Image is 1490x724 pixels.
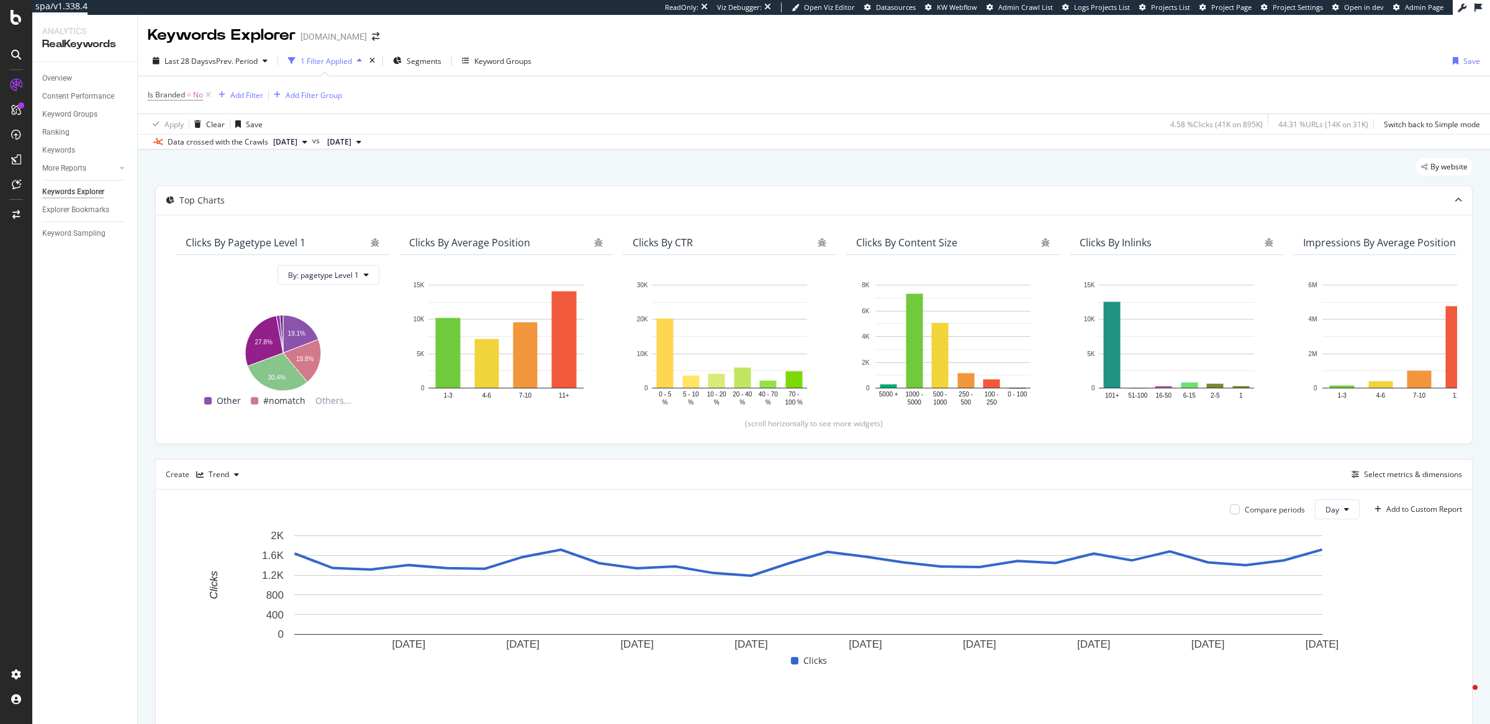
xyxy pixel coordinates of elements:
div: bug [371,238,379,247]
text: 2M [1309,351,1317,357]
text: 5000 + [879,391,898,398]
span: By: pagetype Level 1 [288,270,359,280]
div: times [367,55,377,67]
a: KW Webflow [925,2,977,12]
div: Apply [165,119,184,130]
text: 250 [987,399,997,406]
text: 100 - [985,391,999,398]
div: Add to Custom Report [1386,506,1462,513]
text: 800 [266,589,284,601]
text: 2K [862,359,870,366]
div: Top Charts [179,194,225,207]
text: % [688,399,693,406]
button: Add Filter [214,87,263,102]
button: Clear [189,114,225,134]
div: Add Filter [230,90,263,101]
div: bug [818,238,826,247]
div: [DOMAIN_NAME] [300,30,367,43]
text: 0 - 5 [659,391,671,398]
div: Keyword Groups [474,56,531,66]
span: 2025 Aug. 31st [327,136,351,148]
div: Keyword Sampling [42,227,106,240]
div: Keywords Explorer [42,185,104,199]
text: [DATE] [392,638,426,650]
text: 6K [862,308,870,315]
text: 4-6 [482,392,492,399]
text: 40 - 70 [759,391,779,398]
svg: A chart. [166,529,1451,653]
text: 0 - 100 [1008,391,1027,398]
text: 19.1% [288,330,305,337]
button: Add to Custom Report [1370,499,1462,519]
text: 0 [421,385,425,391]
a: Overview [42,72,129,85]
text: 20 - 40 [733,391,752,398]
a: Ranking [42,126,129,139]
svg: A chart. [186,308,379,393]
text: 1-3 [443,392,453,399]
button: Select metrics & dimensions [1347,467,1462,482]
button: [DATE] [322,135,366,150]
text: 70 - [788,391,799,398]
text: 2-5 [1211,392,1220,399]
a: Keyword Groups [42,108,129,121]
div: Select metrics & dimensions [1364,469,1462,480]
text: 4K [862,333,870,340]
text: 5K [1087,351,1095,357]
text: 0 [1091,385,1095,391]
text: 0 [644,385,648,391]
div: 44.31 % URLs ( 14K on 31K ) [1278,119,1368,130]
button: Segments [388,51,446,71]
text: 101+ [1105,392,1119,399]
div: A chart. [1080,279,1273,408]
text: 0 [1314,385,1317,391]
button: Apply [148,114,184,134]
div: 4.58 % Clicks ( 41K on 895K ) [1170,119,1263,130]
text: 11+ [559,392,569,399]
div: 1 Filter Applied [300,56,352,66]
text: 27.8% [255,339,272,346]
div: (scroll horizontally to see more widgets) [171,418,1457,429]
span: Is Branded [148,89,185,100]
span: Projects List [1151,2,1190,12]
div: Save [1463,56,1480,66]
text: 10 - 20 [707,391,727,398]
text: 400 [266,609,284,621]
text: 500 [960,399,971,406]
button: 1 Filter Applied [283,51,367,71]
a: Projects List [1139,2,1190,12]
div: Clicks By pagetype Level 1 [186,236,305,249]
span: Day [1325,504,1339,515]
text: 10K [637,351,648,357]
a: Datasources [864,2,916,12]
div: Keywords Explorer [148,25,296,46]
text: 6M [1309,282,1317,288]
svg: A chart. [856,279,1050,408]
div: bug [594,238,603,247]
span: Project Settings [1273,2,1323,12]
text: 100 % [785,399,803,406]
div: bug [1265,238,1273,247]
div: Clicks By Content Size [856,236,957,249]
text: 30.4% [268,375,285,382]
a: Keywords Explorer [42,185,129,199]
div: Keywords [42,144,75,157]
div: Switch back to Simple mode [1384,119,1480,130]
svg: A chart. [409,279,603,408]
a: Content Performance [42,90,129,103]
div: Clear [206,119,225,130]
span: No [193,86,203,104]
text: 1.2K [262,570,284,581]
text: 11+ [1453,392,1463,399]
text: 0 [866,385,870,391]
text: % [739,399,745,406]
span: Clicks [803,653,827,668]
span: Project Page [1211,2,1252,12]
text: [DATE] [963,638,996,650]
text: Clicks [208,571,220,599]
text: 19.8% [296,355,314,362]
text: 1000 - [906,391,923,398]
